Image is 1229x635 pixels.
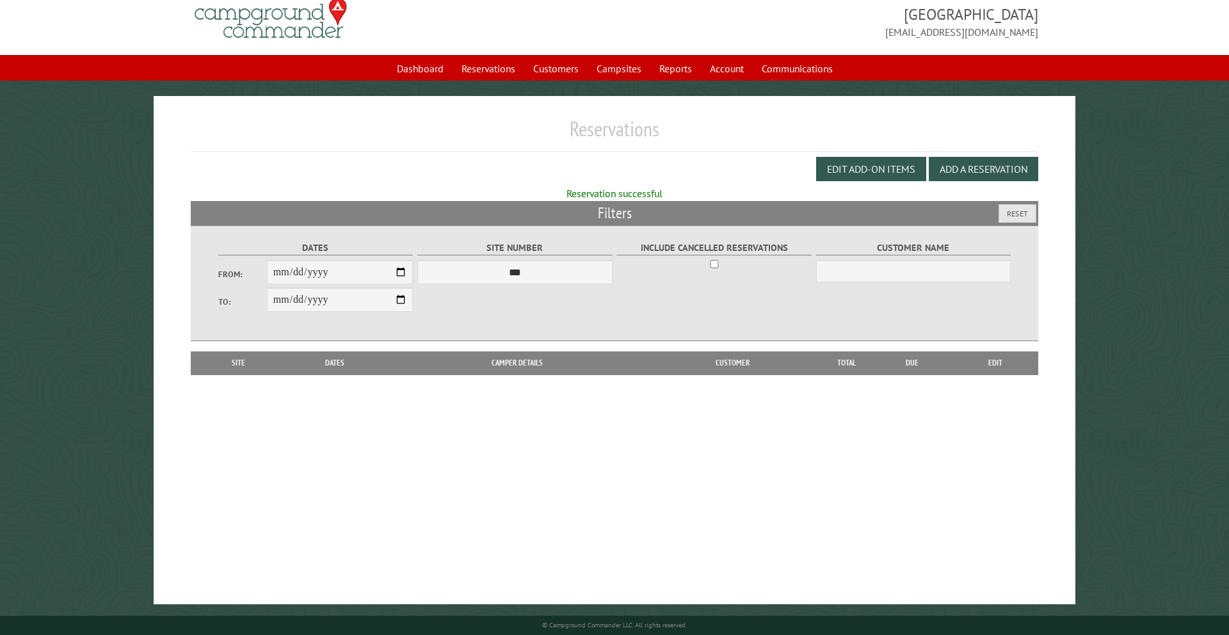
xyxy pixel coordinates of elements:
[872,351,952,374] th: Due
[417,241,613,255] label: Site Number
[390,351,645,374] th: Camper Details
[652,56,700,81] a: Reports
[218,296,267,308] label: To:
[197,351,280,374] th: Site
[218,268,267,280] label: From:
[191,186,1039,200] div: Reservation successful
[542,621,687,629] small: © Campground Commander LLC. All rights reserved.
[952,351,1039,374] th: Edit
[929,157,1038,181] button: Add a Reservation
[526,56,586,81] a: Customers
[218,241,414,255] label: Dates
[191,201,1039,225] h2: Filters
[816,241,1011,255] label: Customer Name
[616,241,812,255] label: Include Cancelled Reservations
[816,157,926,181] button: Edit Add-on Items
[645,351,821,374] th: Customer
[191,117,1039,152] h1: Reservations
[999,204,1036,223] button: Reset
[389,56,451,81] a: Dashboard
[702,56,751,81] a: Account
[614,4,1038,40] span: [GEOGRAPHIC_DATA] [EMAIL_ADDRESS][DOMAIN_NAME]
[754,56,840,81] a: Communications
[280,351,390,374] th: Dates
[589,56,649,81] a: Campsites
[821,351,872,374] th: Total
[454,56,523,81] a: Reservations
